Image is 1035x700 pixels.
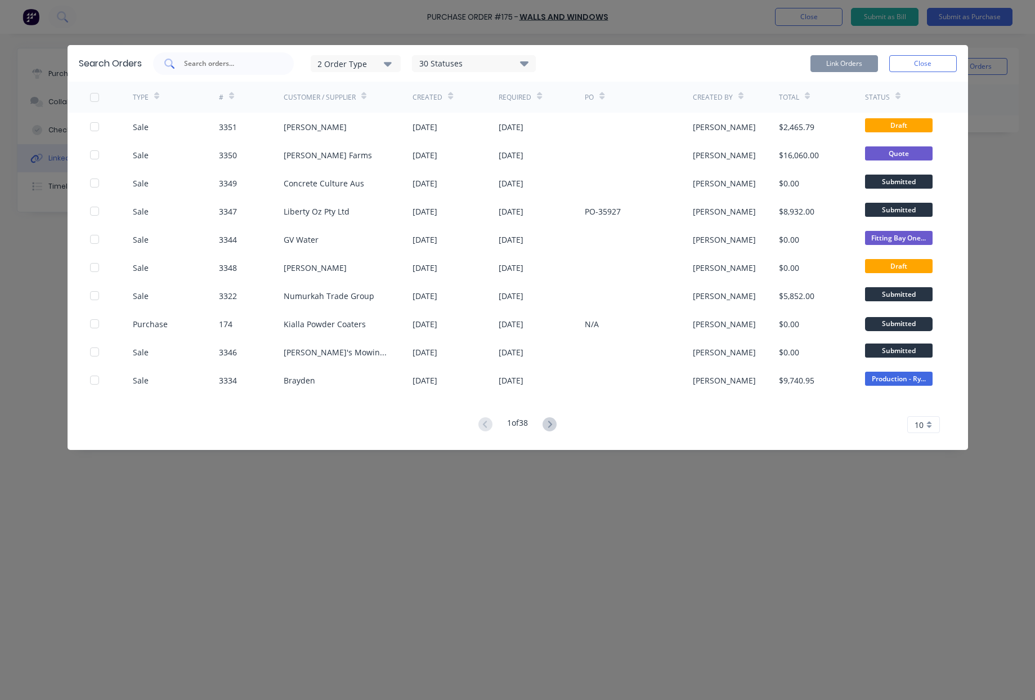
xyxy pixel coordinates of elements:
div: 3322 [219,290,237,302]
div: Numurkah Trade Group [284,290,374,302]
span: Submitted [865,287,933,301]
div: [PERSON_NAME] [693,290,756,302]
div: [DATE] [413,177,437,189]
span: Draft [865,259,933,273]
div: Search Orders [79,57,142,70]
div: [DATE] [413,121,437,133]
span: Fitting Bay One... [865,231,933,245]
button: Link Orders [810,55,878,72]
div: [DATE] [499,262,523,274]
button: Close [889,55,957,72]
div: 3334 [219,374,237,386]
div: [DATE] [499,121,523,133]
div: [DATE] [413,374,437,386]
div: Required [499,92,531,102]
div: [DATE] [499,318,523,330]
div: Sale [133,234,149,246]
div: Total [779,92,799,102]
input: Search orders... [183,58,276,69]
div: [PERSON_NAME] [693,262,756,274]
div: [DATE] [413,346,437,358]
div: Concrete Culture Aus [284,177,364,189]
div: $0.00 [779,262,799,274]
div: [PERSON_NAME] Farms [284,149,372,161]
div: [PERSON_NAME] [693,346,756,358]
div: [DATE] [499,346,523,358]
div: 2 Order Type [317,57,393,69]
div: PO [585,92,594,102]
div: Sale [133,374,149,386]
div: [PERSON_NAME] [693,177,756,189]
span: Production - Ry... [865,372,933,386]
div: $9,740.95 [779,374,814,386]
div: Brayden [284,374,315,386]
div: [PERSON_NAME] [284,121,347,133]
div: $16,060.00 [779,149,819,161]
div: [PERSON_NAME] [284,262,347,274]
div: Sale [133,346,149,358]
div: 3346 [219,346,237,358]
span: Quote [865,146,933,160]
div: [DATE] [499,149,523,161]
div: $5,852.00 [779,290,814,302]
div: PO-35927 [585,206,621,217]
div: $0.00 [779,318,799,330]
span: Submitted [865,203,933,217]
div: 3350 [219,149,237,161]
div: [DATE] [413,262,437,274]
span: Draft [865,118,933,132]
div: 174 [219,318,232,330]
div: Sale [133,206,149,217]
div: 3347 [219,206,237,217]
span: 10 [915,419,924,431]
div: # [219,92,223,102]
div: 3348 [219,262,237,274]
div: Customer / Supplier [284,92,356,102]
div: [DATE] [499,177,523,189]
div: [PERSON_NAME] [693,234,756,246]
div: Sale [133,177,149,189]
div: [DATE] [499,374,523,386]
div: Sale [133,290,149,302]
div: [DATE] [499,290,523,302]
div: 3351 [219,121,237,133]
span: Submitted [865,175,933,189]
div: [PERSON_NAME] [693,318,756,330]
div: $0.00 [779,346,799,358]
div: [PERSON_NAME] [693,121,756,133]
div: [DATE] [413,149,437,161]
div: [DATE] [499,234,523,246]
div: Purchase [133,318,168,330]
div: Created [413,92,442,102]
span: Submitted [865,344,933,358]
div: Liberty Oz Pty Ltd [284,206,350,217]
div: 3344 [219,234,237,246]
div: $0.00 [779,177,799,189]
button: 2 Order Type [311,55,401,72]
div: [PERSON_NAME] [693,149,756,161]
div: [PERSON_NAME]'s Mowing & Maintenance Service [284,346,391,358]
div: [DATE] [413,290,437,302]
div: Status [865,92,890,102]
div: TYPE [133,92,149,102]
div: $2,465.79 [779,121,814,133]
div: Kialla Powder Coaters [284,318,366,330]
div: [DATE] [413,234,437,246]
div: Sale [133,262,149,274]
div: Submitted [865,317,933,331]
div: GV Water [284,234,319,246]
div: 30 Statuses [413,57,535,70]
div: N/A [585,318,599,330]
div: [PERSON_NAME] [693,374,756,386]
div: [DATE] [413,206,437,217]
div: Sale [133,121,149,133]
div: [DATE] [413,318,437,330]
div: 3349 [219,177,237,189]
div: [DATE] [499,206,523,217]
div: 1 of 38 [507,417,528,433]
div: $0.00 [779,234,799,246]
div: $8,932.00 [779,206,814,217]
div: Sale [133,149,149,161]
div: Created By [693,92,733,102]
div: [PERSON_NAME] [693,206,756,217]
